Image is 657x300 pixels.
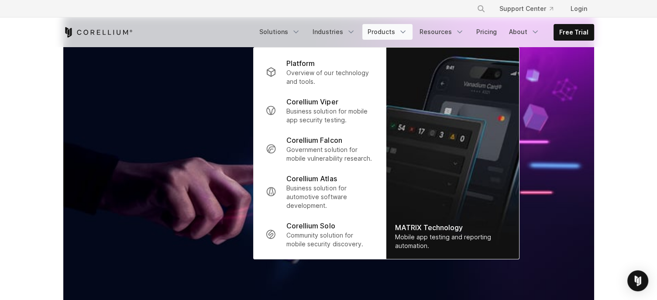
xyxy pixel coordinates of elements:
[286,58,315,69] p: Platform
[386,48,519,259] img: Matrix_WebNav_1x
[286,173,337,184] p: Corellium Atlas
[254,24,594,41] div: Navigation Menu
[362,24,413,40] a: Products
[258,215,380,254] a: Corellium Solo Community solution for mobile security discovery.
[286,145,373,163] p: Government solution for mobile vulnerability research.
[286,135,342,145] p: Corellium Falcon
[564,1,594,17] a: Login
[286,97,338,107] p: Corellium Viper
[286,69,373,86] p: Overview of our technology and tools.
[627,270,648,291] div: Open Intercom Messenger
[492,1,560,17] a: Support Center
[254,24,306,40] a: Solutions
[554,24,594,40] a: Free Trial
[258,91,380,130] a: Corellium Viper Business solution for mobile app security testing.
[286,231,373,248] p: Community solution for mobile security discovery.
[258,53,380,91] a: Platform Overview of our technology and tools.
[63,27,133,38] a: Corellium Home
[471,24,502,40] a: Pricing
[307,24,361,40] a: Industries
[473,1,489,17] button: Search
[504,24,545,40] a: About
[414,24,469,40] a: Resources
[286,221,335,231] p: Corellium Solo
[466,1,594,17] div: Navigation Menu
[286,107,373,124] p: Business solution for mobile app security testing.
[258,130,380,168] a: Corellium Falcon Government solution for mobile vulnerability research.
[258,168,380,215] a: Corellium Atlas Business solution for automotive software development.
[395,222,510,233] div: MATRIX Technology
[395,233,510,250] div: Mobile app testing and reporting automation.
[286,184,373,210] p: Business solution for automotive software development.
[386,48,519,259] a: MATRIX Technology Mobile app testing and reporting automation.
